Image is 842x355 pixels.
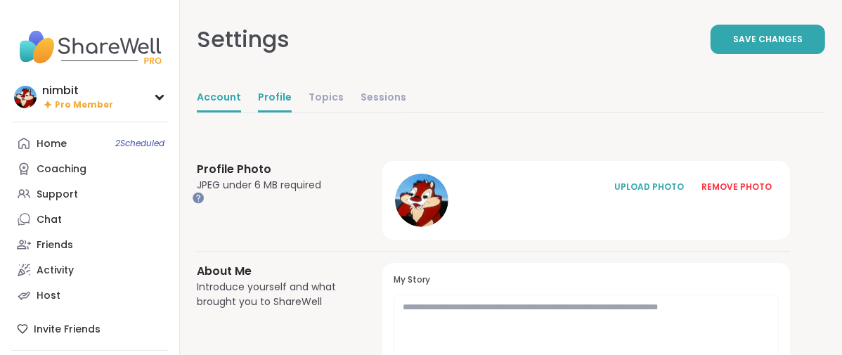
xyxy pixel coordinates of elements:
[115,138,164,149] span: 2 Scheduled
[37,213,62,227] div: Chat
[42,83,113,98] div: nimbit
[11,232,168,257] a: Friends
[733,33,803,46] span: Save Changes
[37,137,67,151] div: Home
[37,162,86,176] div: Coaching
[361,84,406,112] a: Sessions
[193,192,204,203] iframe: Spotlight
[37,238,73,252] div: Friends
[197,22,290,56] div: Settings
[14,86,37,108] img: nimbit
[11,22,168,72] img: ShareWell Nav Logo
[11,156,168,181] a: Coaching
[197,178,349,193] div: JPEG under 6 MB required
[711,25,825,54] button: Save Changes
[11,131,168,156] a: Home2Scheduled
[197,84,241,112] a: Account
[309,84,344,112] a: Topics
[197,161,349,178] h3: Profile Photo
[11,207,168,232] a: Chat
[37,289,60,303] div: Host
[694,172,779,202] button: REMOVE PHOTO
[701,181,772,193] div: REMOVE PHOTO
[197,263,349,280] h3: About Me
[37,264,74,278] div: Activity
[197,280,349,309] div: Introduce yourself and what brought you to ShareWell
[11,181,168,207] a: Support
[614,181,685,193] div: UPLOAD PHOTO
[55,99,113,111] span: Pro Member
[11,257,168,283] a: Activity
[258,84,292,112] a: Profile
[37,188,78,202] div: Support
[11,316,168,342] div: Invite Friends
[394,274,779,286] h3: My Story
[607,172,692,202] button: UPLOAD PHOTO
[11,283,168,308] a: Host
